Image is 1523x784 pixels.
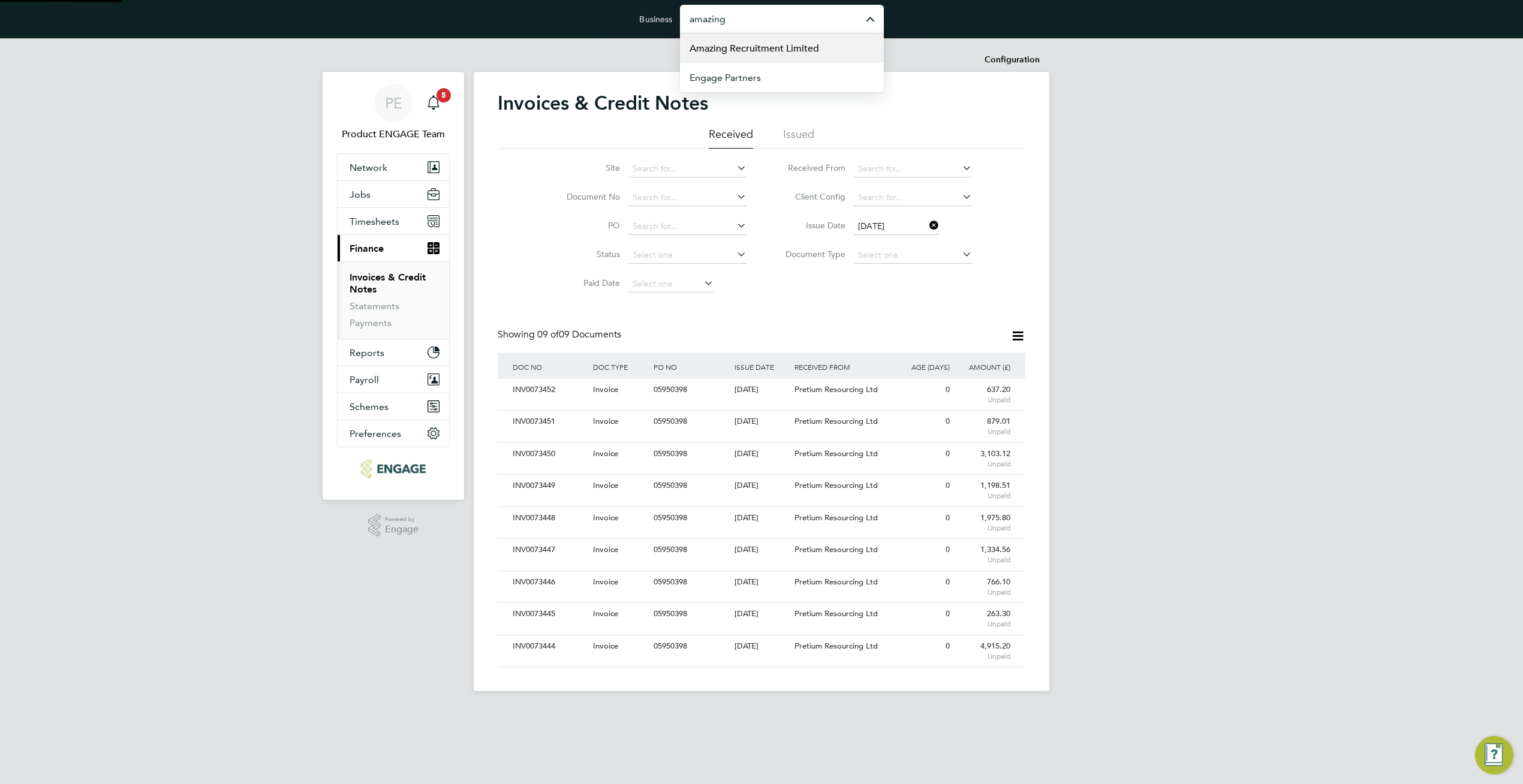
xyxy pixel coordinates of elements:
[732,603,792,625] div: [DATE]
[551,278,620,288] label: Paid Date
[654,544,687,554] span: 05950398
[854,218,939,235] input: Select one
[551,220,620,231] label: PO
[510,603,590,625] div: INV0073445
[791,353,892,381] div: RECEIVED FROM
[385,524,419,535] span: Engage
[946,384,950,394] span: 0
[956,555,1010,565] span: Unpaid
[783,127,814,149] li: Issued
[946,641,950,651] span: 0
[985,48,1040,72] li: Configuration
[953,379,1013,410] div: 637.20
[593,512,618,523] span: Invoice
[953,443,1013,474] div: 3,103.12
[654,448,687,459] span: 05950398
[510,443,590,465] div: INV0073450
[350,216,399,227] span: Timesheets
[946,448,950,459] span: 0
[437,88,451,102] span: 5
[350,300,399,312] a: Statements
[593,577,618,587] span: Invoice
[350,401,389,412] span: Schemes
[654,577,687,587] span: 05950398
[1475,736,1513,774] button: Engage Resource Center
[946,577,950,587] span: 0
[350,347,384,358] span: Reports
[690,41,819,56] span: Amazing Recruitment Limited
[628,161,747,177] input: Search for...
[690,71,761,85] span: Engage Partners
[956,587,1010,597] span: Unpaid
[510,571,590,593] div: INV0073446
[953,539,1013,570] div: 1,334.56
[794,544,878,554] span: Pretium Resourcing Ltd
[953,411,1013,442] div: 879.01
[537,328,559,340] span: 09 of
[732,411,792,433] div: [DATE]
[956,395,1010,405] span: Unpaid
[854,247,972,264] input: Select one
[946,480,950,490] span: 0
[654,480,687,490] span: 05950398
[892,353,953,381] div: AGE (DAYS)
[338,235,449,261] button: Finance
[732,353,792,381] div: ISSUE DATE
[350,189,371,200] span: Jobs
[350,243,384,254] span: Finance
[854,161,972,177] input: Search for...
[350,317,392,328] a: Payments
[639,14,672,25] label: Business
[654,641,687,651] span: 05950398
[361,459,425,478] img: ncclondon-logo-retina.png
[732,507,792,529] div: [DATE]
[956,427,1010,436] span: Unpaid
[337,84,450,141] a: PEProduct ENGAGE Team
[956,652,1010,661] span: Unpaid
[953,475,1013,506] div: 1,198.51
[953,571,1013,602] div: 766.10
[776,220,845,231] label: Issue Date
[368,514,419,537] a: Powered byEngage
[337,127,450,141] span: Product ENGAGE Team
[498,91,708,115] h2: Invoices & Credit Notes
[350,374,379,385] span: Payroll
[776,162,845,173] label: Received From
[946,608,950,619] span: 0
[956,619,1010,629] span: Unpaid
[593,480,618,490] span: Invoice
[510,353,590,381] div: DOC NO
[510,379,590,401] div: INV0073452
[593,544,618,554] span: Invoice
[350,272,426,295] a: Invoices & Credit Notes
[956,491,1010,500] span: Unpaid
[338,208,449,234] button: Timesheets
[776,191,845,202] label: Client Config
[732,571,792,593] div: [DATE]
[654,512,687,523] span: 05950398
[953,353,1013,381] div: AMOUNT (£)
[794,641,878,651] span: Pretium Resourcing Ltd
[946,416,950,426] span: 0
[854,189,972,206] input: Search for...
[628,218,747,235] input: Search for...
[794,416,878,426] span: Pretium Resourcing Ltd
[732,635,792,658] div: [DATE]
[794,608,878,619] span: Pretium Resourcing Ltd
[628,276,714,293] input: Select one
[593,641,618,651] span: Invoice
[510,539,590,561] div: INV0073447
[709,127,753,149] li: Received
[593,448,618,459] span: Invoice
[953,507,1013,538] div: 1,975.80
[593,384,618,394] span: Invoice
[794,448,878,459] span: Pretium Resourcing Ltd
[628,189,747,206] input: Search for...
[338,154,449,180] button: Network
[498,328,624,341] div: Showing
[651,353,731,381] div: PO NO
[593,416,618,426] span: Invoice
[510,507,590,529] div: INV0073448
[794,384,878,394] span: Pretium Resourcing Ltd
[350,162,387,173] span: Network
